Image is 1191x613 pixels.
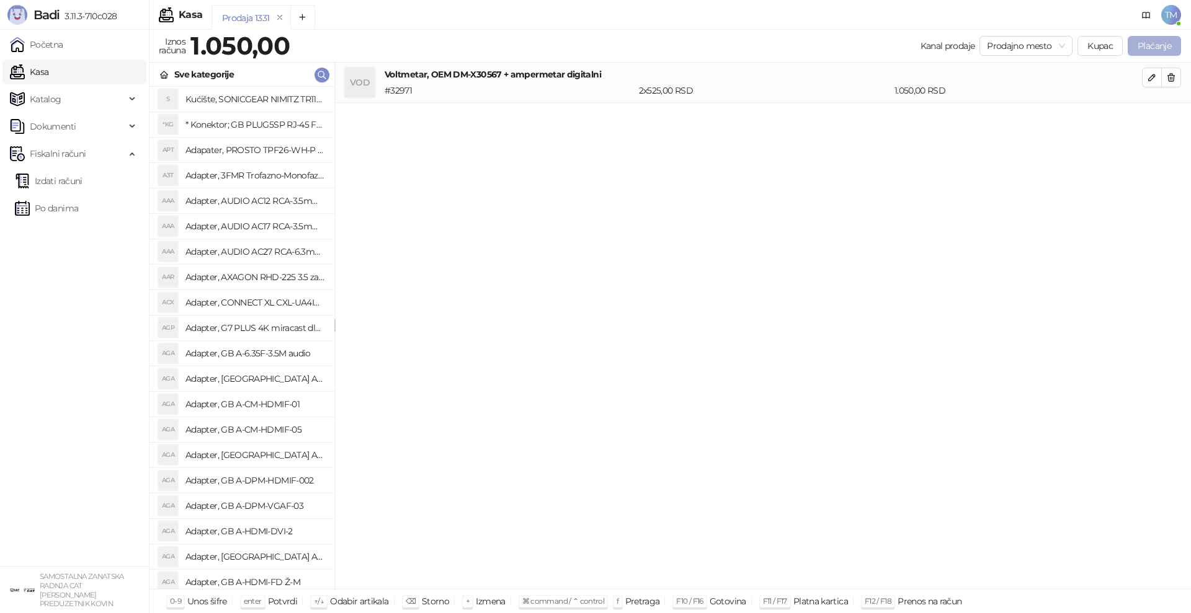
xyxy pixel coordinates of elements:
div: AGA [158,547,178,567]
h4: Kućište, SONICGEAR NIMITZ TR1100 belo BEZ napajanja [185,89,324,109]
h4: Adapter, [GEOGRAPHIC_DATA] A-AC-UKEU-001 UK na EU 7.5A [185,369,324,389]
small: SAMOSTALNA ZANATSKA RADNJA CAT [PERSON_NAME] PREDUZETNIK KOVIN [40,572,124,608]
h4: Adapter, [GEOGRAPHIC_DATA] A-HDMI-FC Ž-M [185,547,324,567]
span: Fiskalni računi [30,141,86,166]
h4: Adapter, [GEOGRAPHIC_DATA] A-CMU3-LAN-05 hub [185,445,324,465]
h4: * Konektor; GB PLUG5SP RJ-45 FTP Kat.5 [185,115,324,135]
div: APT [158,140,178,160]
a: Dokumentacija [1136,5,1156,25]
span: Katalog [30,87,61,112]
span: 3.11.3-710c028 [60,11,117,22]
div: Izmena [476,593,505,609]
h4: Adapater, PROSTO TPF26-WH-P razdelnik [185,140,324,160]
div: grid [149,87,334,589]
h4: Adapter, AUDIO AC27 RCA-6.3mm stereo [185,242,324,262]
div: AAR [158,267,178,287]
div: Odabir artikala [330,593,388,609]
div: Pretraga [625,593,660,609]
span: + [466,596,470,606]
div: Sve kategorije [174,68,234,81]
img: Logo [7,5,27,25]
div: AGA [158,420,178,439]
h4: Adapter, GB A-6.35F-3.5M audio [185,343,324,363]
a: Kasa [10,60,48,84]
div: Prodaja 1331 [222,11,269,25]
div: AGA [158,343,178,363]
h4: Adapter, GB A-DPM-VGAF-03 [185,496,324,516]
div: AGA [158,369,178,389]
div: AAA [158,191,178,211]
span: ↑/↓ [314,596,324,606]
a: Izdati računi [15,169,83,193]
h4: Adapter, G7 PLUS 4K miracast dlna airplay za TV [185,318,324,338]
h4: Adapter, GB A-DPM-HDMIF-002 [185,470,324,490]
span: ⌘ command / ⌃ control [522,596,605,606]
h4: Adapter, 3FMR Trofazno-Monofazni [185,165,324,185]
div: A3T [158,165,178,185]
div: Unos šifre [187,593,227,609]
div: S [158,89,178,109]
div: VOD [345,68,375,97]
div: Kasa [179,10,202,20]
h4: Adapter, GB A-CM-HDMIF-01 [185,394,324,414]
div: AGA [158,394,178,414]
div: 2 x 525,00 RSD [636,84,892,97]
span: F11 / F17 [763,596,787,606]
div: AGP [158,318,178,338]
span: F10 / F16 [676,596,703,606]
button: Kupac [1077,36,1123,56]
span: TM [1161,5,1181,25]
span: Badi [33,7,60,22]
span: ⌫ [406,596,416,606]
div: Gotovina [710,593,746,609]
h4: Adapter, GB A-HDMI-FD Ž-M [185,572,324,592]
div: ACX [158,293,178,312]
div: 1.050,00 RSD [892,84,1144,97]
img: 64x64-companyLogo-ae27db6e-dfce-48a1-b68e-83471bd1bffd.png [10,578,35,602]
div: AAA [158,216,178,236]
strong: 1.050,00 [190,30,290,61]
span: 0-9 [170,596,181,606]
span: f [617,596,618,606]
h4: Adapter, AUDIO AC17 RCA-3.5mm stereo [185,216,324,236]
div: AGA [158,572,178,592]
span: Prodajno mesto [987,37,1065,55]
h4: Adapter, CONNECT XL CXL-UA4IN1 putni univerzalni [185,293,324,312]
a: Po danima [15,196,78,221]
h4: Voltmetar, OEM DM-X30567 + ampermetar digitalni [385,68,1142,81]
div: Platna kartica [793,593,848,609]
div: AGA [158,445,178,465]
span: enter [244,596,262,606]
div: AGA [158,470,178,490]
div: Potvrdi [268,593,298,609]
span: Dokumenti [30,114,76,139]
h4: Adapter, AUDIO AC12 RCA-3.5mm mono [185,191,324,211]
h4: Adapter, AXAGON RHD-225 3.5 za 2x2.5 [185,267,324,287]
div: Kanal prodaje [921,39,975,53]
button: remove [272,12,288,23]
h4: Adapter, GB A-CM-HDMIF-05 [185,420,324,439]
div: Storno [422,593,449,609]
button: Add tab [290,5,315,30]
div: # 32971 [382,84,636,97]
div: AGA [158,521,178,541]
div: Prenos na račun [898,593,961,609]
div: AGA [158,496,178,516]
div: Iznos računa [156,33,188,58]
a: Početna [10,32,63,57]
button: Plaćanje [1128,36,1181,56]
span: F12 / F18 [865,596,891,606]
h4: Adapter, GB A-HDMI-DVI-2 [185,521,324,541]
div: AAA [158,242,178,262]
